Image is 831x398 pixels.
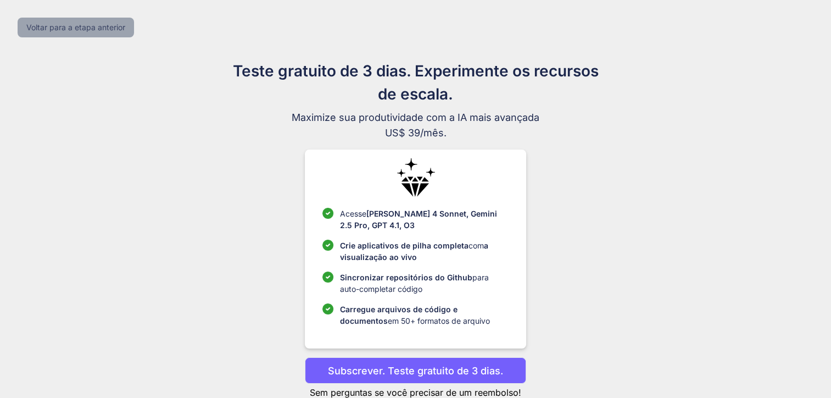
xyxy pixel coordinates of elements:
button: Subscrever. Teste gratuito de 3 dias. [305,357,526,384]
img: Lista [322,272,333,283]
font: Maximize sua produtividade com a IA mais avançada [292,112,539,123]
p: Acesse [340,208,509,231]
span: [PERSON_NAME] 4 Sonnet, Gemini 2.5 Pro, GPT 4.1, O3 [340,209,497,230]
p: com [340,240,509,263]
p: Subscrever. Teste gratuito de 3 dias. [328,363,503,378]
span: Sincronizar repositórios do Github [340,273,472,282]
span: Crie aplicativos de pilha completa [340,241,469,250]
p: para auto-completar código [340,272,509,295]
h1: Teste gratuito de 3 dias. Experimente os recursos de escala. [231,59,600,106]
font: US$ 39/mês. [385,127,447,139]
button: Voltar para a etapa anterior [18,18,134,37]
img: Lista [322,240,333,251]
img: Lista [322,208,333,219]
span: Carregue arquivos de código e documentos [340,305,458,325]
p: em 50+ formatos de arquivo [340,303,509,327]
img: Lista [322,303,333,314]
